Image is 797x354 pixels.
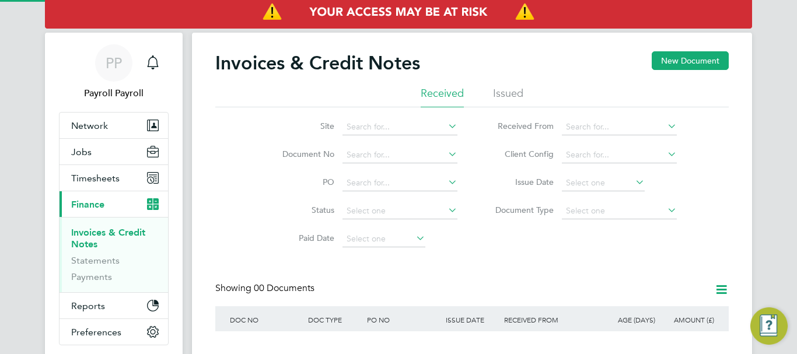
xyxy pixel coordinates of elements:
[60,217,168,292] div: Finance
[342,119,457,135] input: Search for...
[652,51,729,70] button: New Document
[71,227,145,250] a: Invoices & Credit Notes
[487,149,554,159] label: Client Config
[364,306,442,333] div: PO NO
[267,121,334,131] label: Site
[215,282,317,295] div: Showing
[487,205,554,215] label: Document Type
[60,139,168,164] button: Jobs
[71,120,108,131] span: Network
[60,113,168,138] button: Network
[342,231,425,247] input: Select one
[487,121,554,131] label: Received From
[71,255,120,266] a: Statements
[305,306,364,333] div: DOC TYPE
[60,165,168,191] button: Timesheets
[71,300,105,311] span: Reports
[267,233,334,243] label: Paid Date
[599,306,658,333] div: AGE (DAYS)
[493,86,523,107] li: Issued
[60,319,168,345] button: Preferences
[71,271,112,282] a: Payments
[342,175,457,191] input: Search for...
[487,177,554,187] label: Issue Date
[342,147,457,163] input: Search for...
[71,199,104,210] span: Finance
[60,293,168,318] button: Reports
[59,44,169,100] a: PPPayroll Payroll
[562,119,677,135] input: Search for...
[106,55,122,71] span: PP
[267,177,334,187] label: PO
[421,86,464,107] li: Received
[60,191,168,217] button: Finance
[71,173,120,184] span: Timesheets
[501,306,599,333] div: RECEIVED FROM
[267,205,334,215] label: Status
[71,327,121,338] span: Preferences
[215,51,420,75] h2: Invoices & Credit Notes
[254,282,314,294] span: 00 Documents
[562,147,677,163] input: Search for...
[227,306,305,333] div: DOC NO
[562,203,677,219] input: Select one
[443,306,502,333] div: ISSUE DATE
[71,146,92,157] span: Jobs
[267,149,334,159] label: Document No
[59,86,169,100] span: Payroll Payroll
[342,203,457,219] input: Select one
[658,306,717,333] div: AMOUNT (£)
[750,307,788,345] button: Engage Resource Center
[562,175,645,191] input: Select one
